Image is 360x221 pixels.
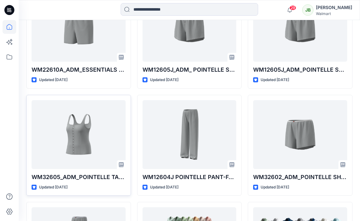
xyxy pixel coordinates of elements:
[142,65,237,74] p: WM12605J_ADM_ POINTELLE SHORT
[253,65,347,74] p: WM12605J_ADM_POINTELLE SHORT
[316,4,352,11] div: [PERSON_NAME]
[253,173,347,182] p: WM32602_ADM_POINTELLE SHORT
[32,173,126,182] p: WM32605_ADM_POINTELLE TANK
[261,77,289,83] p: Updated [DATE]
[142,100,237,169] a: WM12604J POINTELLE PANT-FAUX FLY & BUTTONS + PICOT
[39,77,67,83] p: Updated [DATE]
[289,5,296,10] span: 29
[142,173,237,182] p: WM12604J POINTELLE PANT-FAUX FLY & BUTTONS + PICOT
[32,65,126,74] p: WM22610A_ADM_ESSENTIALS SHORT
[39,184,67,191] p: Updated [DATE]
[253,100,347,169] a: WM32602_ADM_POINTELLE SHORT
[316,11,352,16] div: Walmart
[150,184,178,191] p: Updated [DATE]
[261,184,289,191] p: Updated [DATE]
[302,4,313,16] div: JB
[32,100,126,169] a: WM32605_ADM_POINTELLE TANK
[150,77,178,83] p: Updated [DATE]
